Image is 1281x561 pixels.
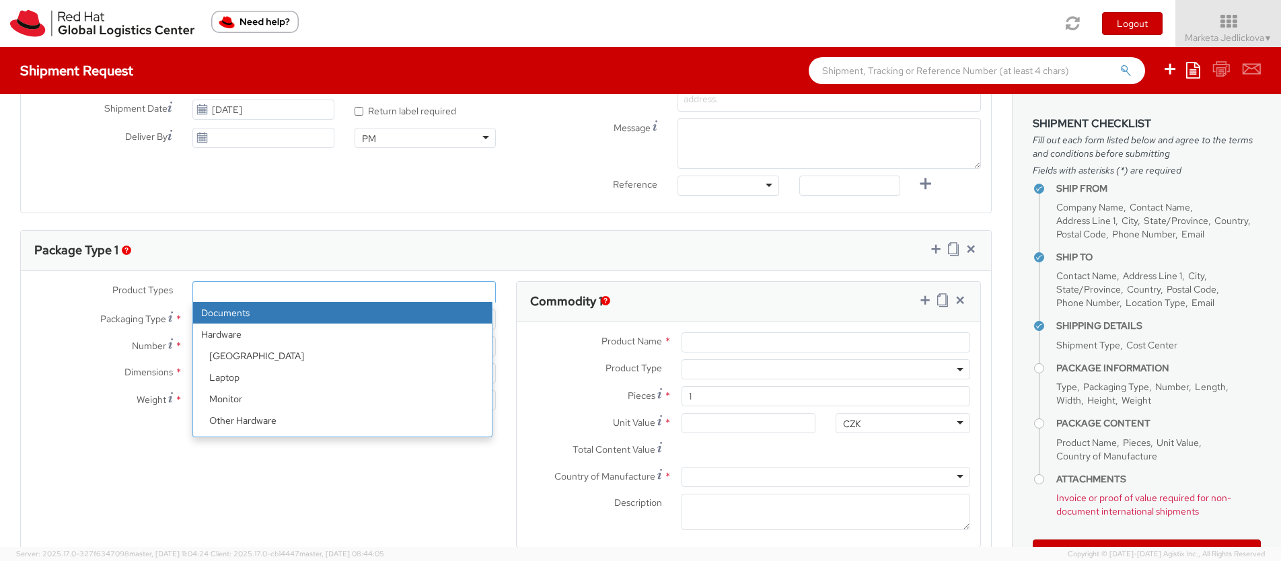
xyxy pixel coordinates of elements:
span: Product Name [601,335,662,347]
span: Packaging Type [100,313,166,325]
span: State/Province [1056,283,1121,295]
span: Address Line 1 [1123,270,1182,282]
span: City [1122,215,1138,227]
h4: Shipping Details [1056,321,1261,331]
span: Phone Number [1112,228,1175,240]
div: PM [362,132,376,145]
span: Pieces [1123,437,1150,449]
span: Unit Value [1157,437,1199,449]
span: Description [614,496,662,509]
span: Shipment Type [1056,339,1120,351]
span: Fill out each form listed below and agree to the terms and conditions before submitting [1033,133,1261,160]
li: Other Hardware [201,410,492,431]
span: Dimensions [124,366,173,378]
span: Product Types [112,284,173,296]
span: Country [1127,283,1161,295]
h4: Ship From [1056,184,1261,194]
span: State/Province [1144,215,1208,227]
h3: Package Type 1 [34,244,118,257]
h4: Package Information [1056,363,1261,373]
label: Return label required [355,102,458,118]
span: Cost Center [1126,339,1177,351]
span: Copyright © [DATE]-[DATE] Agistix Inc., All Rights Reserved [1068,549,1265,560]
h3: Shipment Checklist [1033,118,1261,130]
span: Email [1192,297,1214,309]
div: CZK [843,417,861,431]
span: Product Name [1056,437,1117,449]
span: Contact Name [1130,201,1190,213]
span: Country of Manufacture [554,470,655,482]
span: Length [1195,381,1226,393]
span: Message [614,122,651,134]
h4: Attachments [1056,474,1261,484]
span: Country [1214,215,1248,227]
span: Width [1056,394,1081,406]
input: Shipment, Tracking or Reference Number (at least 4 chars) [809,57,1145,84]
h3: Commodity 1 [530,295,603,308]
span: Address Line 1 [1056,215,1115,227]
input: Return label required [355,107,363,116]
span: Invoice or proof of value required for non-document international shipments [1056,492,1231,517]
li: Hardware [193,324,492,474]
span: Contact Name [1056,270,1117,282]
img: rh-logistics-00dfa346123c4ec078e1.svg [10,10,194,37]
span: Type [1056,381,1077,393]
span: Server: 2025.17.0-327f6347098 [16,549,209,558]
button: Need help? [211,11,299,33]
span: Height [1087,394,1115,406]
span: Deliver By [125,130,168,144]
button: Logout [1102,12,1163,35]
span: Unit Value [613,416,655,428]
li: Laptop [201,367,492,388]
span: Reference [613,178,657,190]
span: Pieces [628,389,655,402]
span: Postal Code [1167,283,1216,295]
span: Number [132,340,166,352]
span: master, [DATE] 11:04:24 [129,549,209,558]
h4: Ship To [1056,252,1261,262]
span: Weight [1122,394,1151,406]
h4: Shipment Request [20,63,133,78]
li: Documents [193,302,492,324]
span: Number [1155,381,1189,393]
span: Location Type [1126,297,1185,309]
li: Server [201,431,492,453]
span: Packaging Type [1083,381,1149,393]
h4: Package Content [1056,418,1261,428]
span: Product Type [606,362,662,374]
span: Company Name [1056,201,1124,213]
span: ▼ [1264,33,1272,44]
span: Postal Code [1056,228,1106,240]
span: Shipment Date [104,102,168,116]
span: City [1188,270,1204,282]
span: Email [1181,228,1204,240]
span: master, [DATE] 08:44:05 [299,549,384,558]
span: Fields with asterisks (*) are required [1033,163,1261,177]
strong: Hardware [193,324,492,345]
span: Total Content Value [573,443,655,455]
span: Country of Manufacture [1056,450,1157,462]
span: Client: 2025.17.0-cb14447 [211,549,384,558]
span: Marketa Jedlickova [1185,32,1272,44]
span: Weight [137,394,166,406]
li: [GEOGRAPHIC_DATA] [201,345,492,367]
span: Phone Number [1056,297,1120,309]
li: Monitor [201,388,492,410]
